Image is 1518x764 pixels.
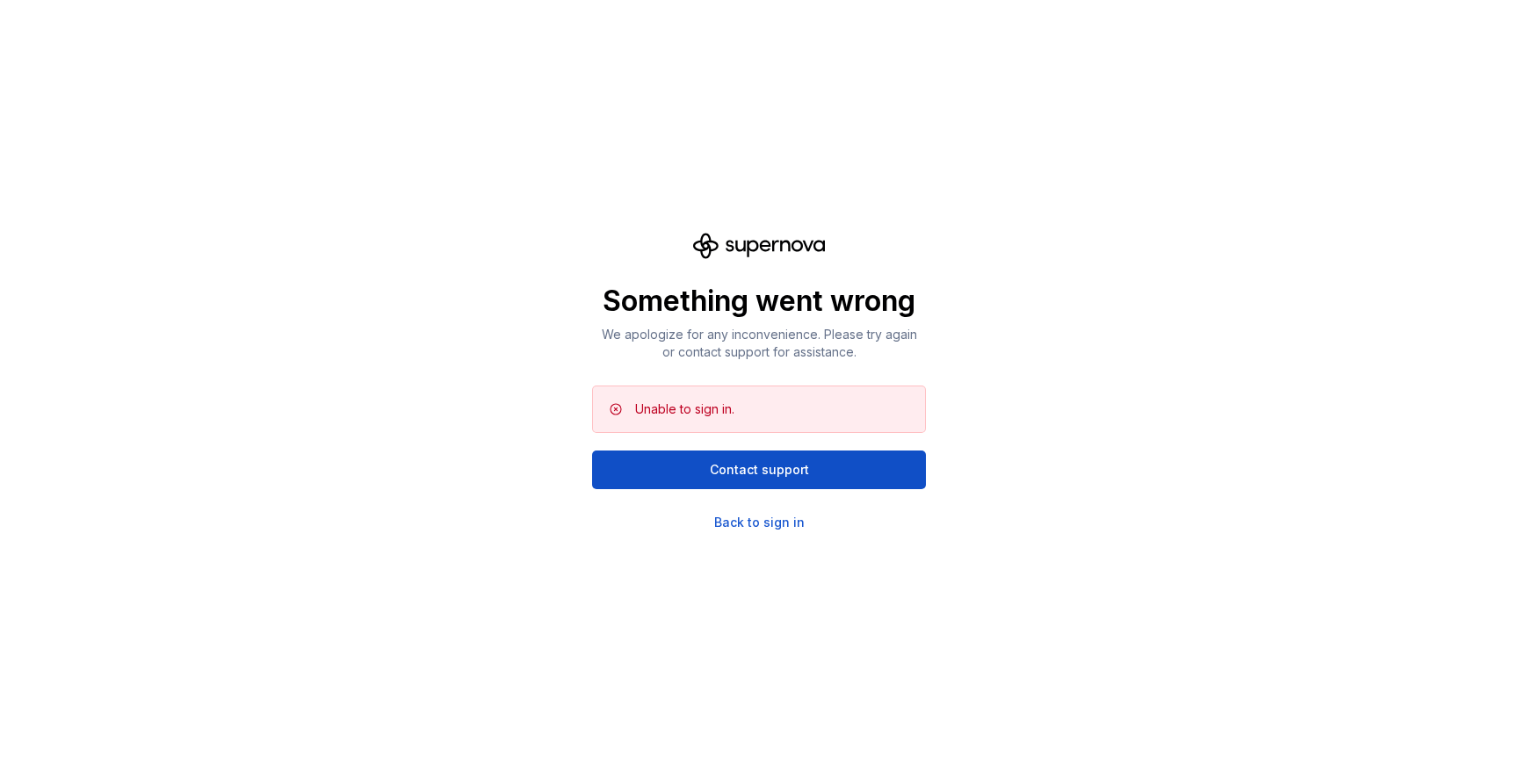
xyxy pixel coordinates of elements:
p: We apologize for any inconvenience. Please try again or contact support for assistance. [592,326,926,361]
p: Something went wrong [592,284,926,319]
div: Unable to sign in. [635,400,734,418]
span: Contact support [710,461,809,479]
button: Contact support [592,450,926,489]
a: Back to sign in [714,514,805,531]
